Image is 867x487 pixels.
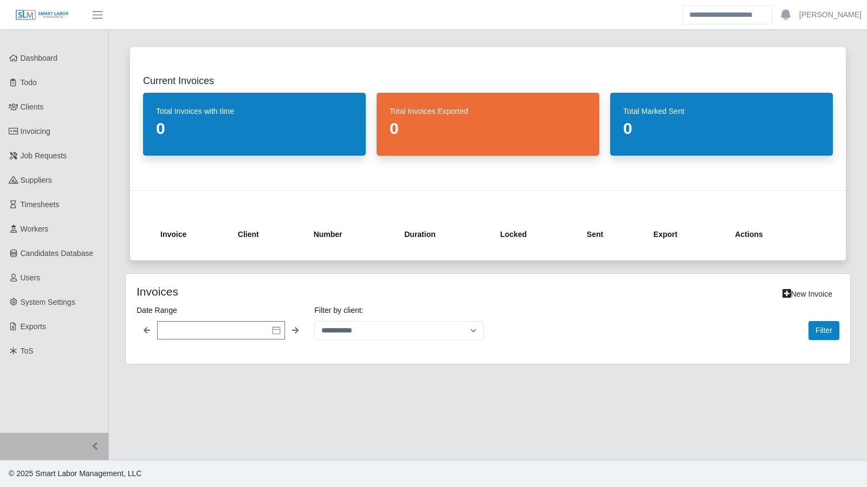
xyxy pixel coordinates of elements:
[682,5,772,24] input: Search
[21,127,50,136] span: Invoicing
[21,273,41,282] span: Users
[396,221,491,247] th: Duration
[21,347,34,355] span: ToS
[21,225,49,233] span: Workers
[645,221,727,247] th: Export
[775,285,839,304] a: New Invoice
[21,200,60,209] span: Timesheets
[491,221,578,247] th: Locked
[156,119,353,138] dd: 0
[578,221,645,247] th: Sent
[15,9,69,21] img: SLM Logo
[21,102,44,111] span: Clients
[808,321,839,340] button: Filter
[160,221,229,247] th: Invoice
[390,119,586,138] dd: 0
[229,221,305,247] th: Client
[156,106,353,117] dt: Total Invoices with time
[137,285,420,298] h4: Invoices
[21,151,67,160] span: Job Requests
[21,322,46,331] span: Exports
[305,221,396,247] th: Number
[21,78,37,87] span: Todo
[9,469,141,478] span: © 2025 Smart Labor Management, LLC
[143,73,833,88] h2: Current Invoices
[390,106,586,117] dt: Total Invoices Exported
[21,176,52,184] span: Suppliers
[137,304,306,317] label: Date Range
[726,221,816,247] th: Actions
[21,249,94,258] span: Candidates Database
[314,304,483,317] label: Filter by client:
[623,106,820,117] dt: Total Marked Sent
[21,54,58,62] span: Dashboard
[623,119,820,138] dd: 0
[799,9,862,21] a: [PERSON_NAME]
[21,298,75,306] span: System Settings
